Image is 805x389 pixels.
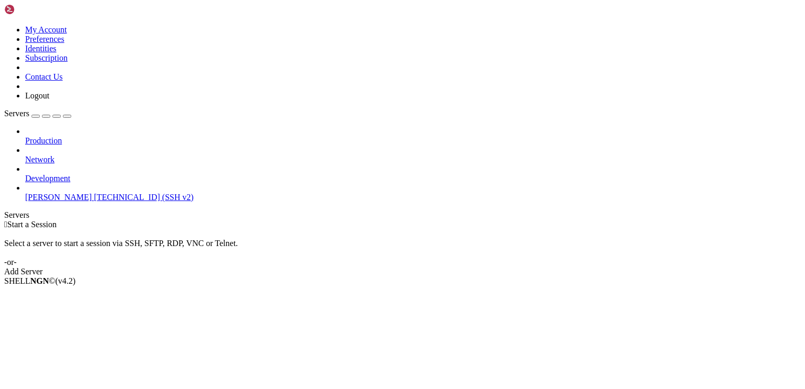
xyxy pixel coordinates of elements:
span: Development [25,174,70,183]
li: Network [25,146,801,164]
div: Servers [4,210,801,220]
li: [PERSON_NAME] [TECHNICAL_ID] (SSH v2) [25,183,801,202]
span: [PERSON_NAME] [25,193,92,202]
span: Network [25,155,55,164]
span: Production [25,136,62,145]
span: [TECHNICAL_ID] (SSH v2) [94,193,193,202]
div: Select a server to start a session via SSH, SFTP, RDP, VNC or Telnet. -or- [4,229,801,267]
span: Servers [4,109,29,118]
a: Development [25,174,801,183]
li: Production [25,127,801,146]
a: Production [25,136,801,146]
a: Subscription [25,53,68,62]
li: Development [25,164,801,183]
b: NGN [30,276,49,285]
span: Start a Session [7,220,57,229]
img: Shellngn [4,4,64,15]
a: Contact Us [25,72,63,81]
a: Identities [25,44,57,53]
span:  [4,220,7,229]
a: My Account [25,25,67,34]
span: 4.2.0 [56,276,76,285]
span: SHELL © [4,276,75,285]
a: Preferences [25,35,64,43]
a: Servers [4,109,71,118]
a: [PERSON_NAME] [TECHNICAL_ID] (SSH v2) [25,193,801,202]
div: Add Server [4,267,801,276]
a: Network [25,155,801,164]
a: Logout [25,91,49,100]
